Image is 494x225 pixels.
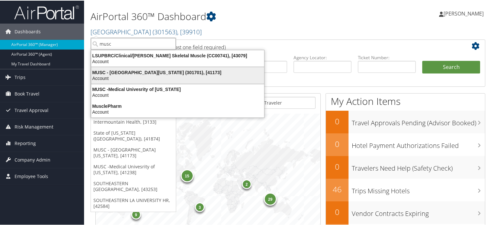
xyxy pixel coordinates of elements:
[153,27,177,36] span: ( 301563 )
[91,127,176,144] a: State of [US_STATE] ([GEOGRAPHIC_DATA]), [41874]
[15,85,39,101] span: Book Travel
[358,54,416,60] label: Ticket Number:
[326,161,349,172] h2: 0
[439,3,490,23] a: [PERSON_NAME]
[326,110,485,133] a: 0Travel Approvals Pending (Advisor Booked)
[15,151,50,167] span: Company Admin
[91,116,176,127] a: Intermountain Health, [3133]
[14,4,79,19] img: airportal-logo.png
[326,201,485,223] a: 0Vendor Contracts Expiring
[422,60,480,73] button: Search
[131,209,141,219] div: 9
[15,168,48,184] span: Employee Tools
[326,206,349,217] h2: 0
[232,96,316,108] input: Search for Traveler
[15,23,41,39] span: Dashboards
[91,144,176,161] a: MUSC - [GEOGRAPHIC_DATA][US_STATE], [41173]
[87,75,268,81] div: Account
[264,192,277,205] div: 29
[352,183,485,195] h3: Trips Missing Hotels
[326,133,485,155] a: 0Hotel Payment Authorizations Failed
[15,118,53,134] span: Risk Management
[195,202,205,211] div: 3
[15,135,36,151] span: Reporting
[326,155,485,178] a: 0Travelers Need Help (Safety Check)
[91,27,202,36] a: [GEOGRAPHIC_DATA]
[91,9,357,23] h1: AirPortal 360™ Dashboard
[177,27,202,36] span: , [ 39910 ]
[180,168,193,181] div: 15
[326,94,485,107] h1: My Action Items
[326,178,485,201] a: 46Trips Missing Hotels
[444,9,484,17] span: [PERSON_NAME]
[352,160,485,172] h3: Travelers Need Help (Safety Check)
[91,177,176,194] a: SOUTHEASTERN [GEOGRAPHIC_DATA], [43253]
[326,115,349,126] h2: 0
[91,194,176,211] a: SOUTHEASTERN LA UNIVERSITY HR, [42584]
[326,183,349,194] h2: 46
[87,52,268,58] div: LSUPBRC/Clinical/[PERSON_NAME] Skeletal Muscle (CC00741), [43079]
[87,103,268,108] div: MusclePharm
[352,137,485,150] h3: Hotel Payment Authorizations Failed
[91,161,176,177] a: MUSC -Medical Univesrity of [US_STATE], [41238]
[326,138,349,149] h2: 0
[242,179,251,188] div: 2
[87,86,268,92] div: MUSC -Medical Univesrity of [US_STATE]
[101,40,448,51] h2: Airtinerary Lookup
[87,92,268,97] div: Account
[164,43,226,50] span: (at least one field required)
[15,69,26,85] span: Trips
[352,115,485,127] h3: Travel Approvals Pending (Advisor Booked)
[352,205,485,218] h3: Vendor Contracts Expiring
[15,102,48,118] span: Travel Approval
[294,54,351,60] label: Agency Locator:
[87,108,268,114] div: Account
[87,58,268,64] div: Account
[91,37,176,49] input: Search Accounts
[87,69,268,75] div: MUSC - [GEOGRAPHIC_DATA][US_STATE] (301701), [41173]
